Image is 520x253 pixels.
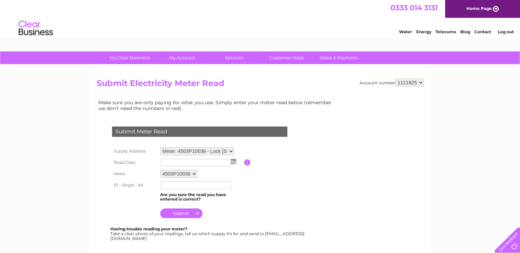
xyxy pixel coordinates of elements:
[244,159,251,166] input: Information
[416,29,431,34] a: Energy
[101,51,158,64] a: My Clear Business
[110,157,158,168] th: Read Date
[359,79,424,87] div: Account number
[110,226,187,231] b: Having trouble reading your meter?
[97,79,424,92] h2: Submit Electricity Meter Read
[231,159,236,164] img: ...
[497,29,513,34] a: Log out
[110,145,158,157] th: Supply Address
[110,168,158,180] th: Meter
[110,180,158,191] th: 01 - Single - All
[112,126,287,137] div: Submit Meter Read
[390,3,438,12] a: 0333 014 3131
[154,51,210,64] a: My Account
[160,208,202,218] input: Submit
[206,51,263,64] a: Services
[258,51,315,64] a: Customer Help
[98,4,423,33] div: Clear Business is a trading name of Verastar Limited (registered in [GEOGRAPHIC_DATA] No. 3667643...
[18,18,53,39] img: logo.png
[474,29,491,34] a: Contact
[110,227,306,241] div: Take a clear photo of your readings, tell us which supply it's for and send to [EMAIL_ADDRESS][DO...
[460,29,470,34] a: Blog
[435,29,456,34] a: Telecoms
[399,29,412,34] a: Water
[97,98,337,112] td: Make sure you are only paying for what you use. Simply enter your meter read below (remember we d...
[310,51,367,64] a: Make A Payment
[158,191,244,204] td: Are you sure the read you have entered is correct?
